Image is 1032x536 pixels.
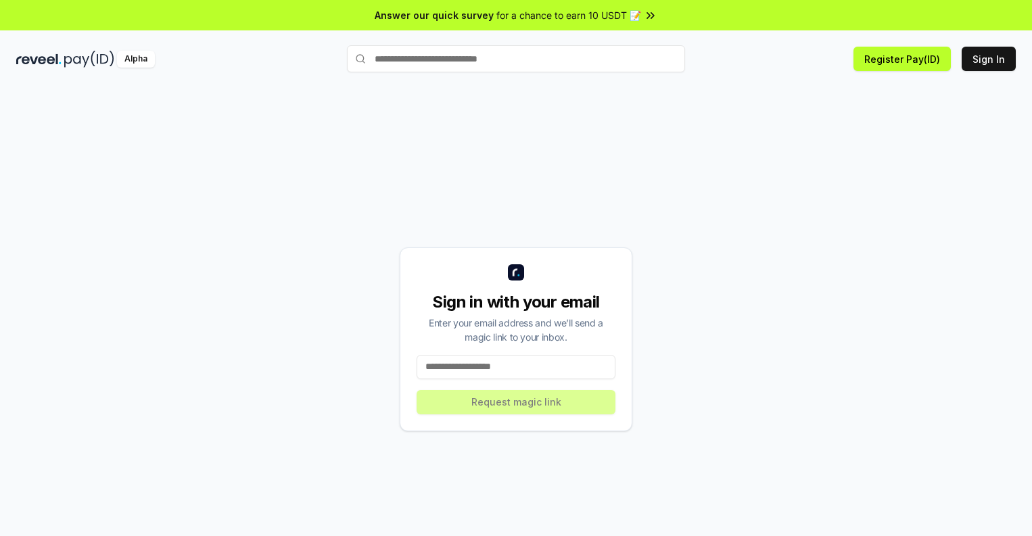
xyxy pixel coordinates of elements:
div: Sign in with your email [417,291,615,313]
button: Sign In [962,47,1016,71]
button: Register Pay(ID) [853,47,951,71]
span: for a chance to earn 10 USDT 📝 [496,8,641,22]
img: logo_small [508,264,524,281]
img: reveel_dark [16,51,62,68]
div: Enter your email address and we’ll send a magic link to your inbox. [417,316,615,344]
span: Answer our quick survey [375,8,494,22]
img: pay_id [64,51,114,68]
div: Alpha [117,51,155,68]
